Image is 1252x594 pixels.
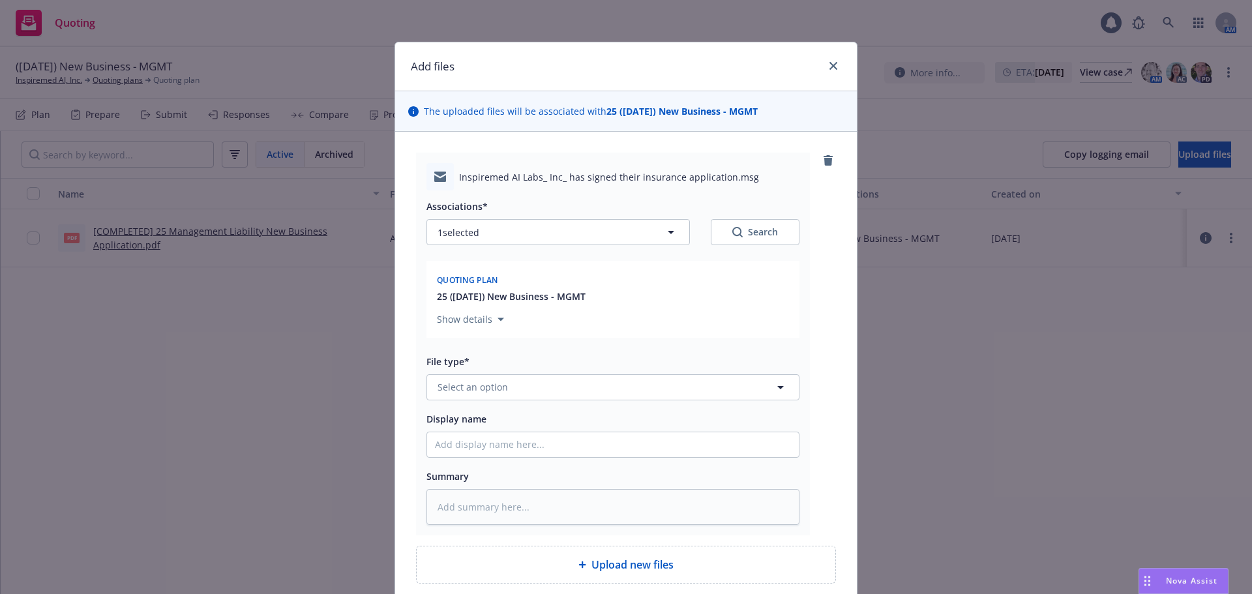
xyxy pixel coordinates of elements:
[424,104,758,118] span: The uploaded files will be associated with
[432,312,509,327] button: Show details
[826,58,841,74] a: close
[426,374,799,400] button: Select an option
[416,546,836,584] div: Upload new files
[820,153,836,168] a: remove
[437,290,586,303] button: 25 ([DATE]) New Business - MGMT
[732,226,778,239] div: Search
[591,557,674,572] span: Upload new files
[1139,568,1229,594] button: Nova Assist
[711,219,799,245] button: SearchSearch
[437,275,498,286] span: Quoting plan
[1166,575,1217,586] span: Nova Assist
[1139,569,1155,593] div: Drag to move
[426,200,488,213] span: Associations*
[606,105,758,117] strong: 25 ([DATE]) New Business - MGMT
[426,219,690,245] button: 1selected
[427,432,799,457] input: Add display name here...
[438,226,479,239] span: 1 selected
[438,380,508,394] span: Select an option
[411,58,455,75] h1: Add files
[426,355,469,368] span: File type*
[426,413,486,425] span: Display name
[732,227,743,237] svg: Search
[426,470,469,483] span: Summary
[459,170,759,184] span: Inspiremed AI Labs_ Inc_ has signed their insurance application.msg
